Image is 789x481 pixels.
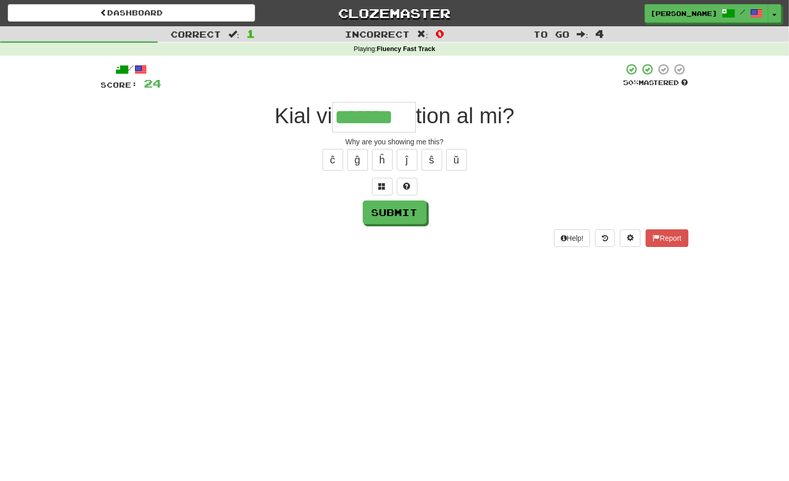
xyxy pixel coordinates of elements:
[397,178,417,195] button: Single letter hint - you only get 1 per sentence and score half the points! alt+h
[144,77,162,90] span: 24
[377,45,435,53] strong: Fluency Fast Track
[416,104,514,128] span: tion al mi?
[275,104,332,128] span: Kial vi
[624,78,689,88] div: Mastered
[246,27,255,40] span: 1
[740,8,745,15] span: /
[646,229,688,247] button: Report
[422,149,442,171] button: ŝ
[446,149,467,171] button: ŭ
[417,30,428,39] span: :
[534,29,570,39] span: To go
[624,78,639,87] span: 50 %
[595,229,615,247] button: Round history (alt+y)
[101,137,689,147] div: Why are you showing me this?
[323,149,343,171] button: ĉ
[228,30,240,39] span: :
[363,201,427,224] button: Submit
[650,9,717,18] span: [PERSON_NAME]
[101,63,162,76] div: /
[554,229,591,247] button: Help!
[577,30,589,39] span: :
[271,4,518,22] a: Clozemaster
[101,80,138,89] span: Score:
[372,178,393,195] button: Switch sentence to multiple choice alt+p
[435,27,444,40] span: 0
[645,4,768,23] a: [PERSON_NAME] /
[595,27,604,40] span: 4
[345,29,410,39] span: Incorrect
[347,149,368,171] button: ĝ
[372,149,393,171] button: ĥ
[397,149,417,171] button: ĵ
[171,29,221,39] span: Correct
[8,4,255,22] a: Dashboard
